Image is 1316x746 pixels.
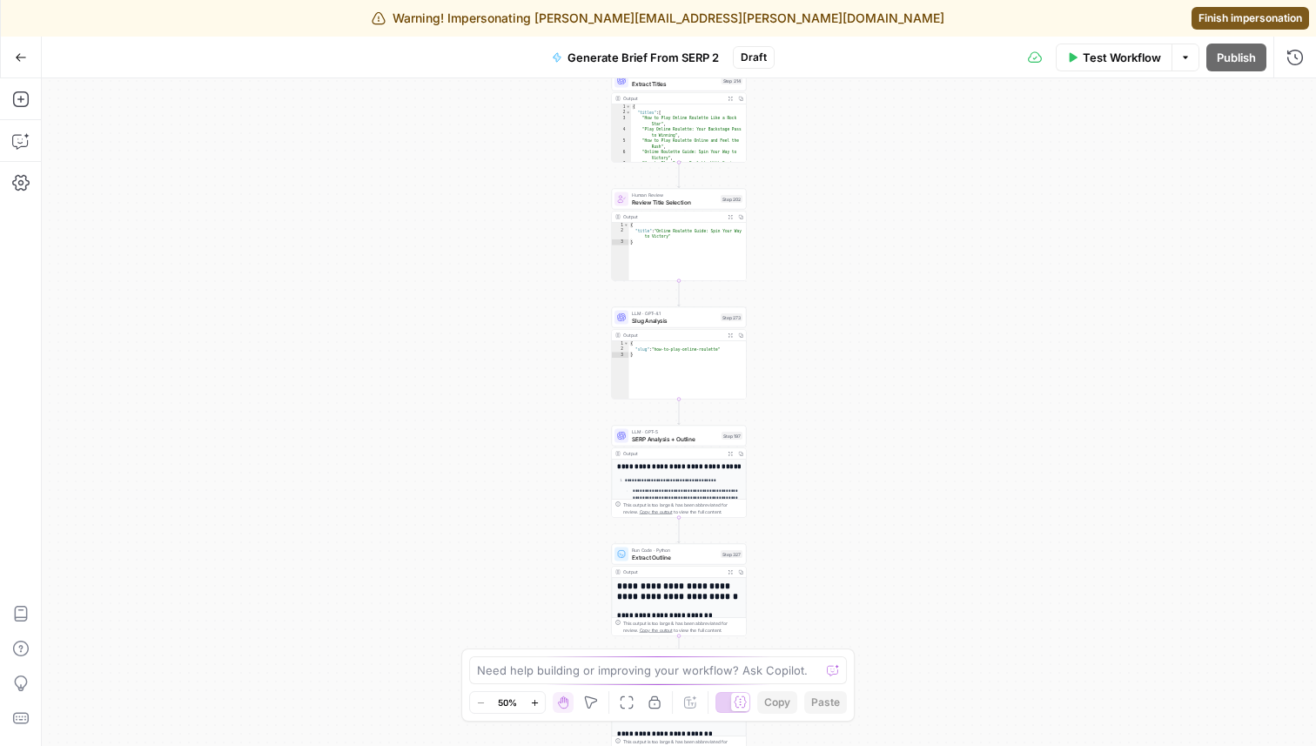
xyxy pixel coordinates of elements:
div: This output is too large & has been abbreviated for review. to view the full content. [623,620,742,634]
div: Warning! Impersonating [PERSON_NAME][EMAIL_ADDRESS][PERSON_NAME][DOMAIN_NAME] [372,10,944,27]
div: 3 [612,353,629,359]
div: 2 [612,110,631,116]
span: Toggle code folding, rows 1 through 3 [624,223,629,229]
div: Output [623,568,722,575]
button: Paste [804,691,847,714]
button: Test Workflow [1056,44,1172,71]
div: Step 273 [721,313,742,321]
div: 1 [612,223,629,229]
div: 6 [612,150,631,161]
div: 5 [612,138,631,150]
span: Copy the output [640,509,673,514]
span: Human Review [632,192,717,198]
div: 2 [612,346,629,353]
div: 1 [612,104,631,111]
span: Draft [741,50,767,65]
div: Step 202 [721,195,742,203]
g: Edge from step_197 to step_327 [678,518,681,543]
div: Output [623,95,722,102]
g: Edge from step_273 to step_197 [678,400,681,425]
button: Publish [1206,44,1266,71]
span: Copy [764,695,790,710]
span: Toggle code folding, rows 1 through 12 [626,104,631,111]
div: 3 [612,116,631,127]
g: Edge from step_214 to step_202 [678,163,681,188]
span: Generate Brief From SERP 2 [567,49,719,66]
span: SERP Analysis + Outline [632,434,718,443]
div: Human ReviewReview Title SelectionStep 202Output{ "title":"Online Roulette Guide: Spin Your Way t... [612,189,747,281]
span: Toggle code folding, rows 1 through 3 [624,341,629,347]
span: Copy the output [640,628,673,633]
button: Copy [757,691,797,714]
span: Toggle code folding, rows 2 through 11 [626,110,631,116]
span: Extract Outline [632,553,717,561]
div: Step 214 [722,77,743,84]
span: Finish impersonation [1198,10,1302,26]
span: Publish [1217,49,1256,66]
div: Step 197 [722,432,742,440]
span: Run Code · Python [632,547,717,554]
div: 3 [612,239,629,245]
div: Output [623,450,722,457]
span: Slug Analysis [632,316,717,325]
div: This output is too large & has been abbreviated for review. to view the full content. [623,501,742,515]
a: Finish impersonation [1192,7,1309,30]
g: Edge from step_327 to step_334 [678,636,681,662]
span: LLM · GPT-4.1 [632,310,717,317]
span: Test Workflow [1083,49,1161,66]
g: Edge from step_202 to step_273 [678,281,681,306]
div: LLM · GPT-4.1Slug AnalysisStep 273Output{ "slug":"how-to-play-online-roulette"} [612,307,747,400]
div: 2 [612,228,629,239]
span: Review Title Selection [632,198,717,206]
span: 50% [498,696,517,709]
div: 1 [612,341,629,347]
span: Paste [811,695,840,710]
div: Output [623,213,722,220]
div: Step 327 [721,550,742,558]
div: 4 [612,127,631,138]
span: Extract Titles [632,79,718,88]
div: LLM · GPT-4.1Extract TitlesStep 214Output{ "titles":[ "How to Play Online Roulette Like a Rock St... [612,71,747,163]
span: LLM · GPT-5 [632,428,718,435]
div: 7 [612,161,631,172]
div: Output [623,332,722,339]
button: Generate Brief From SERP 2 [541,44,729,71]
